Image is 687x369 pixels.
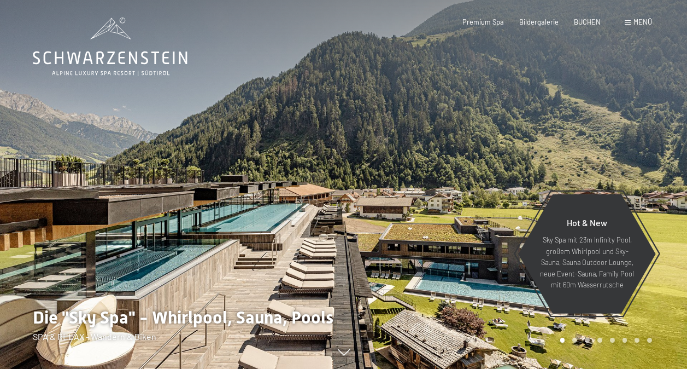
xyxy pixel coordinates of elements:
div: Carousel Page 2 [572,338,577,343]
div: Carousel Page 5 [610,338,615,343]
p: Sky Spa mit 23m Infinity Pool, großem Whirlpool und Sky-Sauna, Sauna Outdoor Lounge, neue Event-S... [539,234,635,290]
div: Carousel Page 7 [635,338,639,343]
div: Carousel Page 4 [597,338,602,343]
div: Carousel Page 8 [647,338,652,343]
div: Carousel Page 1 (Current Slide) [560,338,565,343]
div: Carousel Page 6 [623,338,627,343]
a: Premium Spa [462,18,504,26]
a: BUCHEN [574,18,601,26]
a: Hot & New Sky Spa mit 23m Infinity Pool, großem Whirlpool und Sky-Sauna, Sauna Outdoor Lounge, ne... [518,194,656,314]
div: Carousel Pagination [556,338,652,343]
span: Hot & New [567,217,607,228]
span: Menü [633,18,652,26]
div: Carousel Page 3 [585,338,590,343]
a: Bildergalerie [519,18,559,26]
